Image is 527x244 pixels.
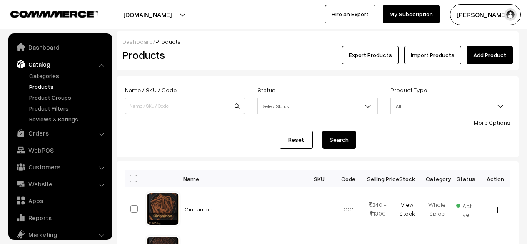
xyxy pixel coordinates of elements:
span: All [391,99,510,113]
th: Category [422,170,452,187]
span: Active [456,199,476,219]
a: Customers [10,159,110,174]
a: Orders [10,126,110,141]
a: Add Product [467,46,513,64]
a: Import Products [404,46,461,64]
a: Reset [280,131,313,149]
label: Status [257,86,275,94]
a: COMMMERCE [10,8,83,18]
a: Products [27,82,110,91]
span: Select Status [257,98,377,114]
button: [PERSON_NAME] [450,4,521,25]
span: Select Status [258,99,377,113]
th: Stock [392,170,422,187]
a: Hire an Expert [325,5,375,23]
a: Website [10,176,110,191]
input: Name / SKU / Code [125,98,245,114]
a: WebPOS [10,143,110,158]
th: Code [334,170,363,187]
button: Search [322,131,356,149]
a: Marketing [10,227,110,242]
a: Reviews & Ratings [27,115,110,123]
a: Product Filters [27,104,110,113]
a: Apps [10,193,110,208]
th: Action [481,170,510,187]
a: Dashboard [122,38,153,45]
label: Product Type [390,86,427,94]
a: Reports [10,210,110,225]
span: All [390,98,510,114]
label: Name / SKU / Code [125,86,177,94]
a: Product Groups [27,93,110,102]
a: More Options [474,119,510,126]
th: SKU [305,170,334,187]
th: Selling Price [363,170,393,187]
a: Catalog [10,57,110,72]
a: Dashboard [10,40,110,55]
a: View Stock [399,201,415,217]
a: Categories [27,71,110,80]
img: user [504,8,517,21]
button: Export Products [342,46,399,64]
td: Whole Spice [422,187,452,231]
a: My Subscription [383,5,440,23]
h2: Products [122,48,244,61]
th: Status [451,170,481,187]
span: Products [155,38,181,45]
button: [DOMAIN_NAME] [94,4,201,25]
div: / [122,37,513,46]
img: COMMMERCE [10,11,98,17]
a: Cinnamon [185,206,212,213]
th: Name [180,170,305,187]
img: Menu [497,207,498,213]
td: - [305,187,334,231]
td: 340 - 1300 [363,187,393,231]
td: CC1 [334,187,363,231]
